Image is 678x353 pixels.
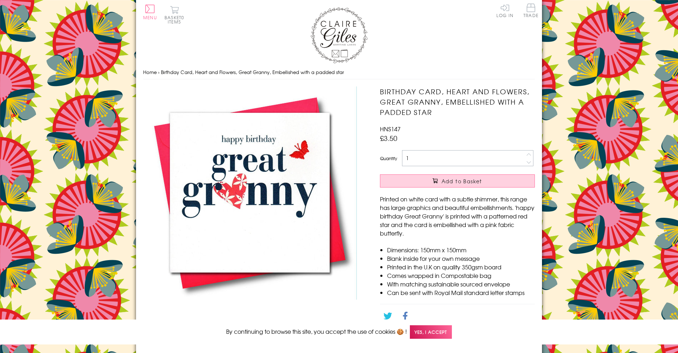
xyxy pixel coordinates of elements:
span: Yes, I accept [410,325,452,339]
li: Dimensions: 150mm x 150mm [387,246,535,254]
li: With matching sustainable sourced envelope [387,280,535,288]
p: Printed on white card with a subtle shimmer, this range has large graphics and beautiful embellis... [380,195,535,237]
img: Claire Giles Greetings Cards [311,7,367,63]
li: Printed in the U.K on quality 350gsm board [387,263,535,271]
img: Birthday Card, Heart and Flowers, Great Granny, Embellished with a padded star [143,86,357,300]
span: £3.50 [380,133,397,143]
span: › [158,69,160,75]
li: Blank inside for your own message [387,254,535,263]
span: Menu [143,14,157,21]
button: Add to Basket [380,174,535,188]
button: Basket0 items [165,6,184,24]
span: Add to Basket [442,178,482,185]
h1: Birthday Card, Heart and Flowers, Great Granny, Embellished with a padded star [380,86,535,117]
a: Home [143,69,157,75]
label: Quantity [380,155,397,162]
span: Trade [523,4,538,17]
li: Comes wrapped in Compostable bag [387,271,535,280]
a: Log In [496,4,513,17]
span: HNS147 [380,125,401,133]
nav: breadcrumbs [143,65,535,80]
span: 0 items [168,14,184,25]
a: Trade [523,4,538,19]
button: Menu [143,5,157,20]
span: Birthday Card, Heart and Flowers, Great Granny, Embellished with a padded star [161,69,344,75]
li: Can be sent with Royal Mail standard letter stamps [387,288,535,297]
